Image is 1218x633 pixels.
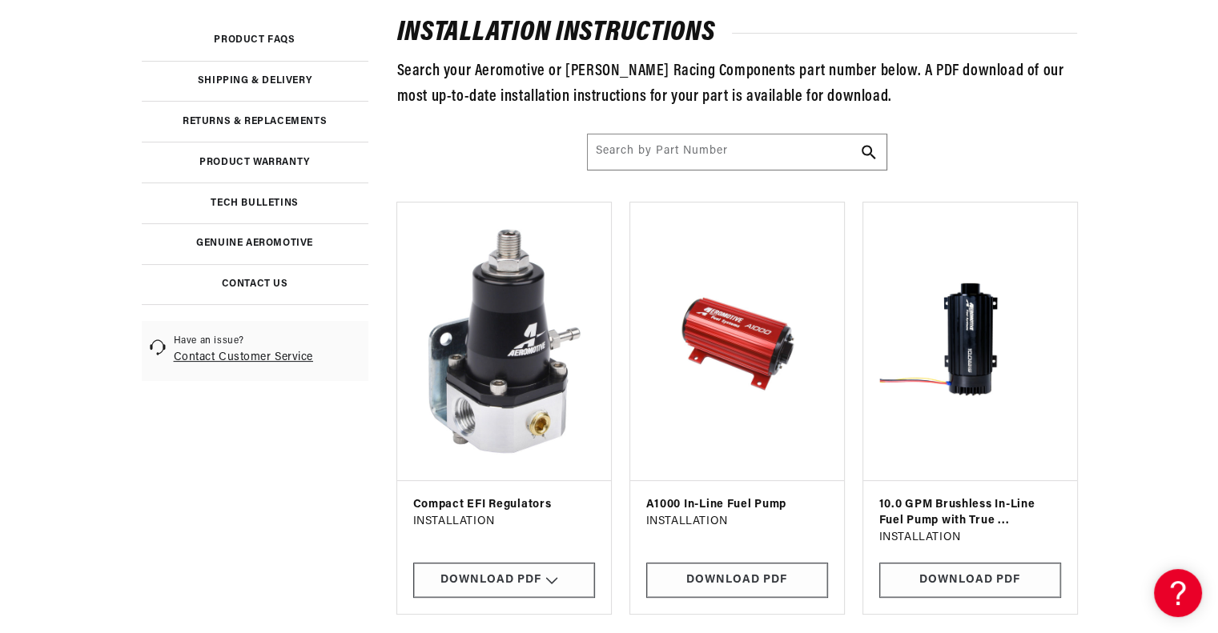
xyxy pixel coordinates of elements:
img: Compact EFI Regulators [413,218,595,464]
h3: A1000 In-Line Fuel Pump [646,497,828,513]
h2: installation instructions [397,21,1077,46]
img: f0651643a7f44886f2c866e5b7d603d3_a49590f3-ee09-4f48-a717-158803b2d4bb.jpg [646,218,828,464]
p: INSTALLATION [646,513,828,531]
input: Search Part #, Category or Keyword [588,134,886,170]
p: INSTALLATION [879,529,1061,547]
a: Download PDF [879,563,1061,599]
a: Download PDF [646,563,828,599]
h3: 10.0 GPM Brushless In-Line Fuel Pump with True ... [879,497,1061,528]
span: Search your Aeromotive or [PERSON_NAME] Racing Components part number below. A PDF download of ou... [397,63,1064,105]
img: 10.0 GPM Brushless In-Line Fuel Pump with True Variable Speed Controller [879,218,1061,464]
span: Have an issue? [174,335,313,348]
h3: Compact EFI Regulators [413,497,595,513]
a: Contact Customer Service [174,351,313,363]
p: INSTALLATION [413,513,595,531]
button: Search Part #, Category or Keyword [851,134,886,170]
